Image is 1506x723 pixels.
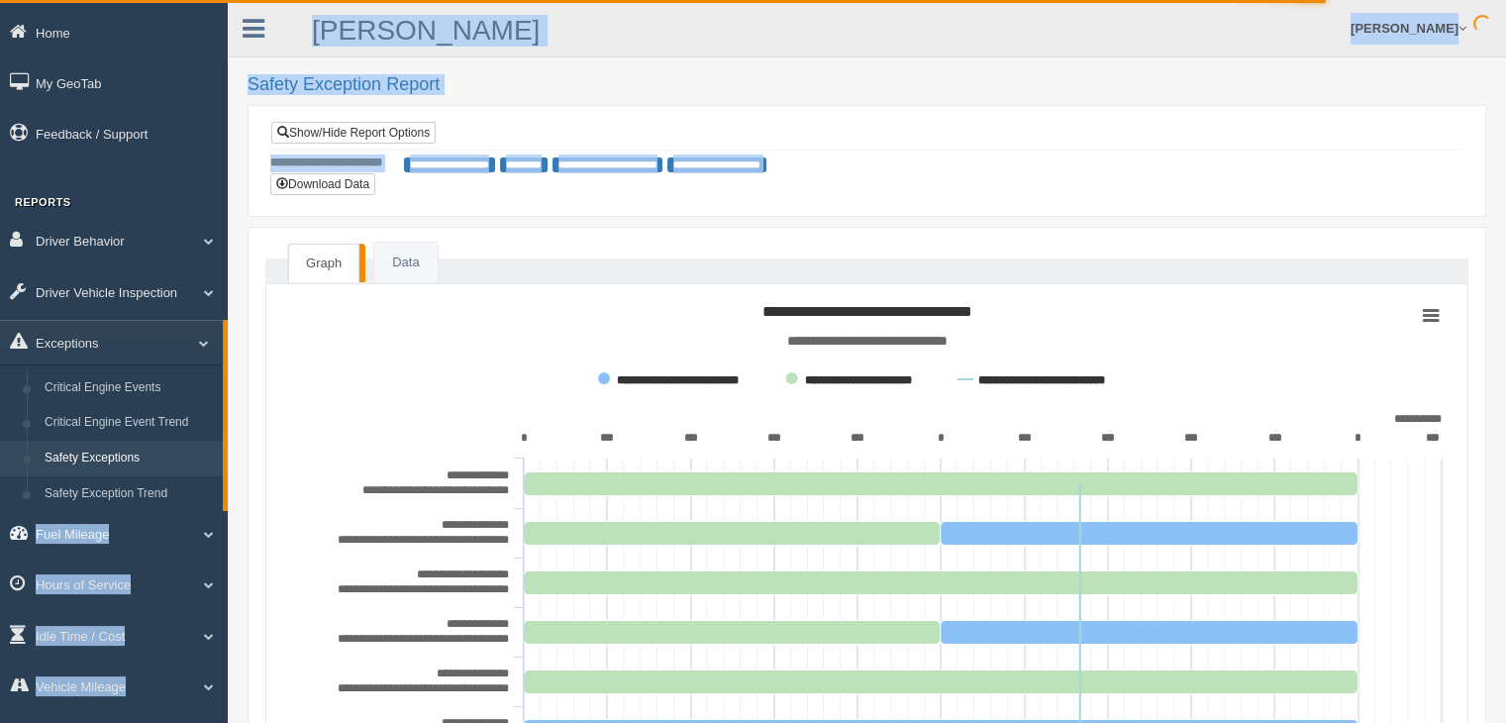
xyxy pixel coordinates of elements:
a: Critical Engine Event Trend [36,405,223,441]
a: Safety Exception Trend [36,476,223,512]
a: [PERSON_NAME] [312,15,540,46]
a: Show/Hide Report Options [271,122,436,144]
h2: Safety Exception Report [248,75,1486,95]
button: Download Data [270,173,375,195]
a: Safety Exceptions [36,441,223,476]
a: Critical Engine Events [36,370,223,406]
a: Data [374,243,437,283]
a: Graph [288,244,359,283]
